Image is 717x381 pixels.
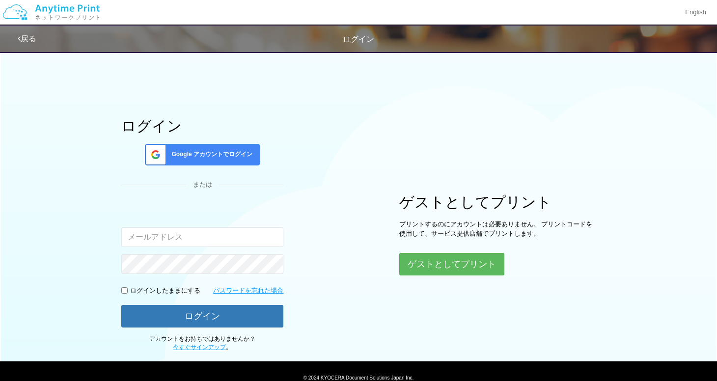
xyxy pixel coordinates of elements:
div: または [121,180,283,190]
span: © 2024 KYOCERA Document Solutions Japan Inc. [303,374,414,381]
span: 。 [173,344,232,351]
a: 今すぐサインアップ [173,344,226,351]
a: 戻る [18,34,36,43]
p: プリントするのにアカウントは必要ありません。 プリントコードを使用して、サービス提供店舗でプリントします。 [399,220,596,238]
span: Google アカウントでログイン [167,150,252,159]
a: パスワードを忘れた場合 [213,286,283,296]
button: ログイン [121,305,283,327]
input: メールアドレス [121,227,283,247]
h1: ゲストとしてプリント [399,194,596,210]
p: ログインしたままにする [130,286,200,296]
span: ログイン [343,35,374,43]
h1: ログイン [121,118,283,134]
p: アカウントをお持ちではありませんか？ [121,335,283,352]
button: ゲストとしてプリント [399,253,504,275]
